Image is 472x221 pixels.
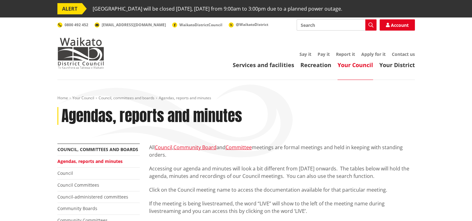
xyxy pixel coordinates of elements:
p: Click on the Council meeting name to access the documentation available for that particular meeting. [149,186,415,194]
a: Report it [336,51,355,57]
a: Your Council [72,95,94,101]
a: Community Boards [57,205,97,211]
a: @WaikatoDistrict [229,22,268,27]
p: If the meeting is being livestreamed, the word “LIVE” will show to the left of the meeting name d... [149,200,415,215]
a: Committee [226,144,252,151]
a: Recreation [300,61,331,69]
a: WaikatoDistrictCouncil [172,22,222,27]
span: Accessing our agenda and minutes will look a bit different from [DATE] onwards. The tables below ... [149,165,409,179]
span: WaikatoDistrictCouncil [179,22,222,27]
a: Council, committees and boards [57,146,138,152]
h1: Agendas, reports and minutes [61,107,242,125]
a: Apply for it [361,51,386,57]
a: Account [380,19,415,31]
span: [GEOGRAPHIC_DATA] will be closed [DATE], [DATE] from 9:00am to 3:00pm due to a planned power outage. [93,3,342,14]
a: Council [155,144,172,151]
a: [EMAIL_ADDRESS][DOMAIN_NAME] [95,22,166,27]
a: Council-administered committees [57,194,128,200]
span: [EMAIL_ADDRESS][DOMAIN_NAME] [102,22,166,27]
a: Your Council [338,61,373,69]
nav: breadcrumb [57,96,415,101]
a: Say it [299,51,311,57]
a: Agendas, reports and minutes [57,158,123,164]
a: Home [57,95,68,101]
span: Agendas, reports and minutes [159,95,211,101]
span: @WaikatoDistrict [236,22,268,27]
span: ALERT [57,3,82,14]
a: 0800 492 452 [57,22,88,27]
a: Services and facilities [233,61,294,69]
a: Community Board [173,144,217,151]
a: Contact us [392,51,415,57]
a: Council, committees and boards [99,95,154,101]
input: Search input [297,19,377,31]
a: Your District [379,61,415,69]
p: All , and meetings are formal meetings and held in keeping with standing orders. [149,144,415,159]
a: Pay it [318,51,330,57]
span: 0800 492 452 [65,22,88,27]
img: Waikato District Council - Te Kaunihera aa Takiwaa o Waikato [57,37,104,69]
a: Council Committees [57,182,99,188]
a: Council [57,170,73,176]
